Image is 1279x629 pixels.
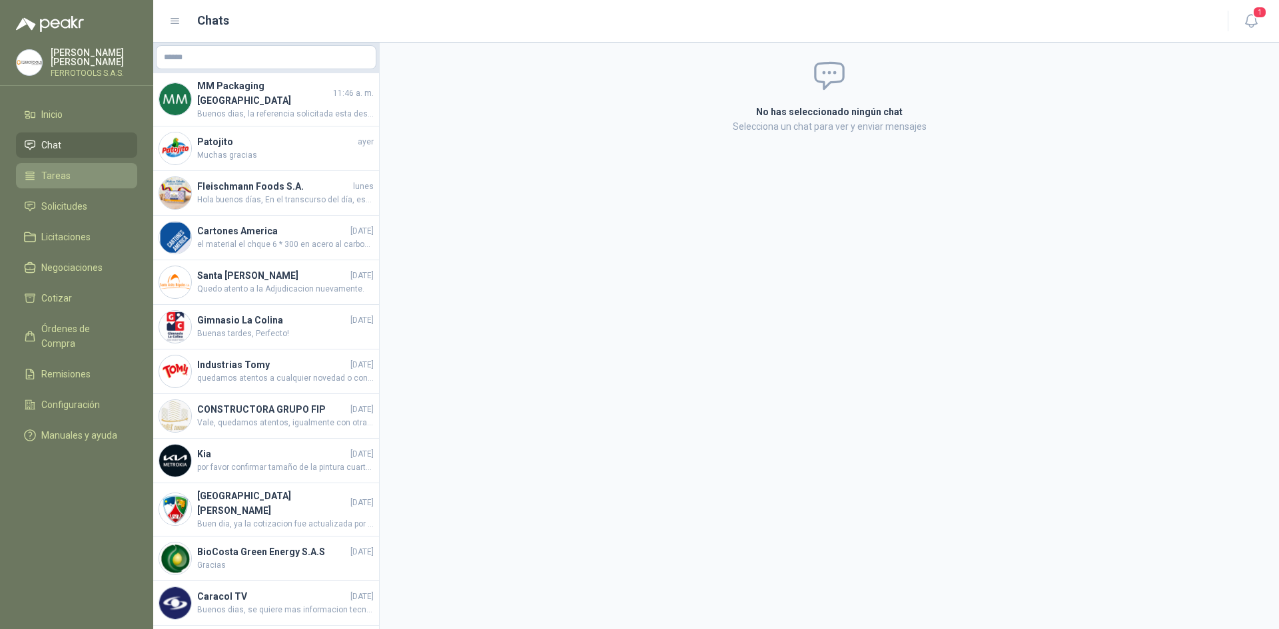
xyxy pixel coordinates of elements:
a: Remisiones [16,361,137,387]
span: Tareas [41,168,71,183]
span: [DATE] [350,359,374,371]
span: Vale, quedamos atentos, igualmente con otras solicitudes que realizamos a la marca logramos bloqu... [197,417,374,429]
img: Company Logo [159,83,191,115]
a: Company LogoGimnasio La Colina[DATE]Buenas tardes, Perfecto! [153,305,379,349]
a: Company LogoIndustrias Tomy[DATE]quedamos atentos a cualquier novedad o consulta [153,349,379,394]
span: Buenos dias, se quiere mas informacion tecnica (capacidad, caudal, temperaturas, etc) para enviar... [197,604,374,616]
a: Company LogoKia[DATE]por favor confirmar tamaño de la pintura cuartos o galon [153,439,379,483]
h1: Chats [197,11,229,30]
a: Licitaciones [16,224,137,250]
h4: Caracol TV [197,589,348,604]
span: Hola buenos días, En el transcurso del día, estaremos realizando la entrega de la REM005320 [197,194,374,206]
h4: Santa [PERSON_NAME] [197,268,348,283]
span: Inicio [41,107,63,122]
h4: Industrias Tomy [197,357,348,372]
img: Company Logo [159,355,191,387]
span: [DATE] [350,590,374,603]
img: Company Logo [159,132,191,164]
span: Buen dia, ya la cotizacion fue actualizada por el TV de 60 Pulgadas con la referencia solicitada. [197,518,374,530]
a: Company Logo[GEOGRAPHIC_DATA][PERSON_NAME][DATE]Buen dia, ya la cotizacion fue actualizada por el... [153,483,379,536]
h4: Fleischmann Foods S.A. [197,179,350,194]
img: Company Logo [159,587,191,619]
span: Solicitudes [41,199,87,214]
span: por favor confirmar tamaño de la pintura cuartos o galon [197,461,374,474]
span: Licitaciones [41,230,91,244]
a: Órdenes de Compra [16,316,137,356]
span: [DATE] [350,546,374,558]
span: [DATE] [350,497,374,509]
img: Company Logo [159,177,191,209]
img: Company Logo [159,266,191,298]
span: 1 [1252,6,1267,19]
span: Remisiones [41,367,91,381]
h4: [GEOGRAPHIC_DATA][PERSON_NAME] [197,489,348,518]
span: lunes [353,180,374,193]
a: Company LogoBioCosta Green Energy S.A.S[DATE]Gracias [153,536,379,581]
span: 11:46 a. m. [333,87,374,100]
a: Company LogoCaracol TV[DATE]Buenos dias, se quiere mas informacion tecnica (capacidad, caudal, te... [153,581,379,626]
span: [DATE] [350,270,374,282]
span: Gracias [197,559,374,572]
a: Cotizar [16,286,137,311]
img: Company Logo [159,542,191,574]
a: Company LogoCartones America[DATE]el material el chque 6 * 300 en acero al carbon o acero inox. s... [153,216,379,260]
span: Quedo atento a la Adjudicacion nuevamente. [197,283,374,296]
button: 1 [1239,9,1263,33]
a: Company LogoSanta [PERSON_NAME][DATE]Quedo atento a la Adjudicacion nuevamente. [153,260,379,305]
span: Configuración [41,397,100,412]
a: Company LogoPatojitoayerMuchas gracias [153,126,379,171]
span: [DATE] [350,225,374,238]
a: Company LogoFleischmann Foods S.A.lunesHola buenos días, En el transcurso del día, estaremos real... [153,171,379,216]
span: Buenos dias, la referencia solicitada esta descontinuada. [197,108,374,120]
img: Company Logo [159,400,191,432]
h4: BioCosta Green Energy S.A.S [197,544,348,559]
a: Tareas [16,163,137,188]
p: Selecciona un chat para ver y enviar mensajes [597,119,1062,134]
span: Buenas tardes, Perfecto! [197,327,374,340]
h4: CONSTRUCTORA GRUPO FIP [197,402,348,417]
a: Manuales y ayuda [16,423,137,448]
img: Company Logo [159,311,191,343]
a: Company LogoMM Packaging [GEOGRAPHIC_DATA]11:46 a. m.Buenos dias, la referencia solicitada esta d... [153,73,379,126]
p: [PERSON_NAME] [PERSON_NAME] [51,48,137,67]
span: Manuales y ayuda [41,428,117,443]
span: Órdenes de Compra [41,321,125,351]
img: Company Logo [159,445,191,477]
span: [DATE] [350,403,374,416]
span: [DATE] [350,314,374,327]
span: Chat [41,138,61,152]
img: Logo peakr [16,16,84,32]
img: Company Logo [159,222,191,254]
a: Inicio [16,102,137,127]
h4: Gimnasio La Colina [197,313,348,327]
img: Company Logo [159,493,191,525]
span: ayer [358,136,374,148]
a: Negociaciones [16,255,137,280]
h2: No has seleccionado ningún chat [597,105,1062,119]
h4: Kia [197,447,348,461]
a: Company LogoCONSTRUCTORA GRUPO FIP[DATE]Vale, quedamos atentos, igualmente con otras solicitudes ... [153,394,379,439]
span: Muchas gracias [197,149,374,162]
span: el material el chque 6 * 300 en acero al carbon o acero inox. si es para un reemplazo por favor e... [197,238,374,251]
span: Cotizar [41,291,72,306]
span: [DATE] [350,448,374,461]
h4: Cartones America [197,224,348,238]
span: Negociaciones [41,260,103,275]
h4: Patojito [197,134,355,149]
span: quedamos atentos a cualquier novedad o consulta [197,372,374,385]
h4: MM Packaging [GEOGRAPHIC_DATA] [197,79,330,108]
a: Solicitudes [16,194,137,219]
p: FERROTOOLS S.A.S. [51,69,137,77]
img: Company Logo [17,50,42,75]
a: Configuración [16,392,137,417]
a: Chat [16,132,137,158]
